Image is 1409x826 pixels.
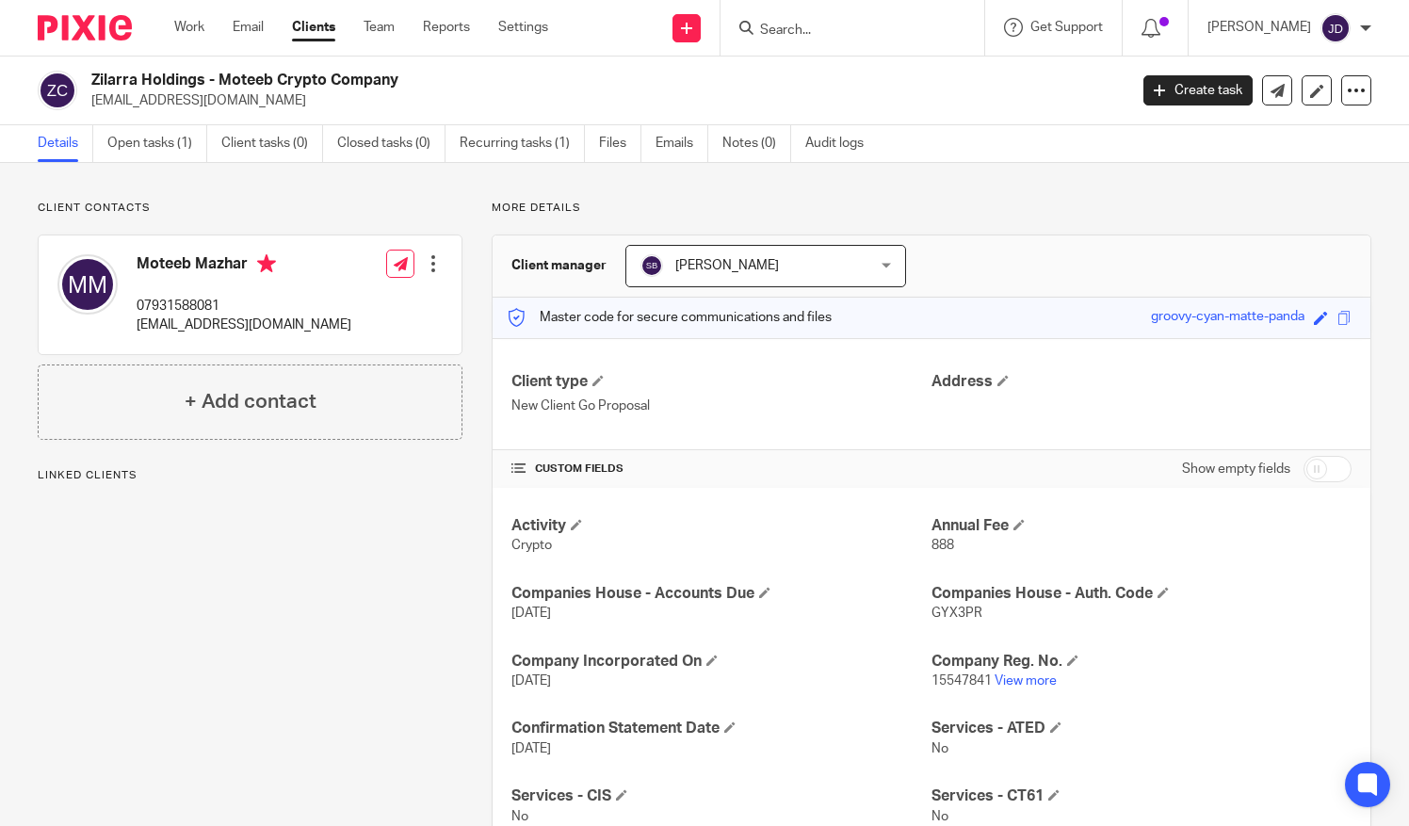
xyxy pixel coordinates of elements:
a: Files [599,125,641,162]
h4: Moteeb Mazhar [137,254,351,278]
h4: Companies House - Accounts Due [511,584,931,604]
span: [DATE] [511,607,551,620]
p: Linked clients [38,468,462,483]
span: Get Support [1030,21,1103,34]
p: Client contacts [38,201,462,216]
a: Team [364,18,395,37]
p: 07931588081 [137,297,351,316]
h4: Client type [511,372,931,392]
a: Recurring tasks (1) [460,125,585,162]
label: Show empty fields [1182,460,1290,478]
h4: Address [931,372,1352,392]
h4: Services - ATED [931,719,1352,738]
a: Client tasks (0) [221,125,323,162]
h3: Client manager [511,256,607,275]
a: Create task [1143,75,1253,105]
h4: CUSTOM FIELDS [511,462,931,477]
a: Settings [498,18,548,37]
span: No [931,810,948,823]
a: Email [233,18,264,37]
a: Notes (0) [722,125,791,162]
span: [PERSON_NAME] [675,259,779,272]
a: Emails [656,125,708,162]
p: More details [492,201,1371,216]
div: groovy-cyan-matte-panda [1151,307,1304,329]
img: Pixie [38,15,132,40]
p: Master code for secure communications and files [507,308,832,327]
h4: + Add contact [185,387,316,416]
span: [DATE] [511,742,551,755]
p: [EMAIL_ADDRESS][DOMAIN_NAME] [137,316,351,334]
h4: Company Reg. No. [931,652,1352,672]
img: svg%3E [1320,13,1351,43]
a: View more [995,674,1057,688]
h4: Company Incorporated On [511,652,931,672]
span: No [511,810,528,823]
a: Open tasks (1) [107,125,207,162]
a: Audit logs [805,125,878,162]
span: [DATE] [511,674,551,688]
span: Crypto [511,539,552,552]
span: GYX3PR [931,607,982,620]
a: Work [174,18,204,37]
span: 888 [931,539,954,552]
img: svg%3E [640,254,663,277]
h4: Confirmation Statement Date [511,719,931,738]
h4: Annual Fee [931,516,1352,536]
a: Clients [292,18,335,37]
img: svg%3E [38,71,77,110]
span: No [931,742,948,755]
p: [EMAIL_ADDRESS][DOMAIN_NAME] [91,91,1115,110]
a: Reports [423,18,470,37]
p: New Client Go Proposal [511,397,931,415]
h4: Services - CIS [511,786,931,806]
img: svg%3E [57,254,118,315]
h4: Activity [511,516,931,536]
a: Closed tasks (0) [337,125,445,162]
input: Search [758,23,928,40]
h2: Zilarra Holdings - Moteeb Crypto Company [91,71,911,90]
h4: Companies House - Auth. Code [931,584,1352,604]
i: Primary [257,254,276,273]
p: [PERSON_NAME] [1207,18,1311,37]
span: 15547841 [931,674,992,688]
h4: Services - CT61 [931,786,1352,806]
a: Details [38,125,93,162]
